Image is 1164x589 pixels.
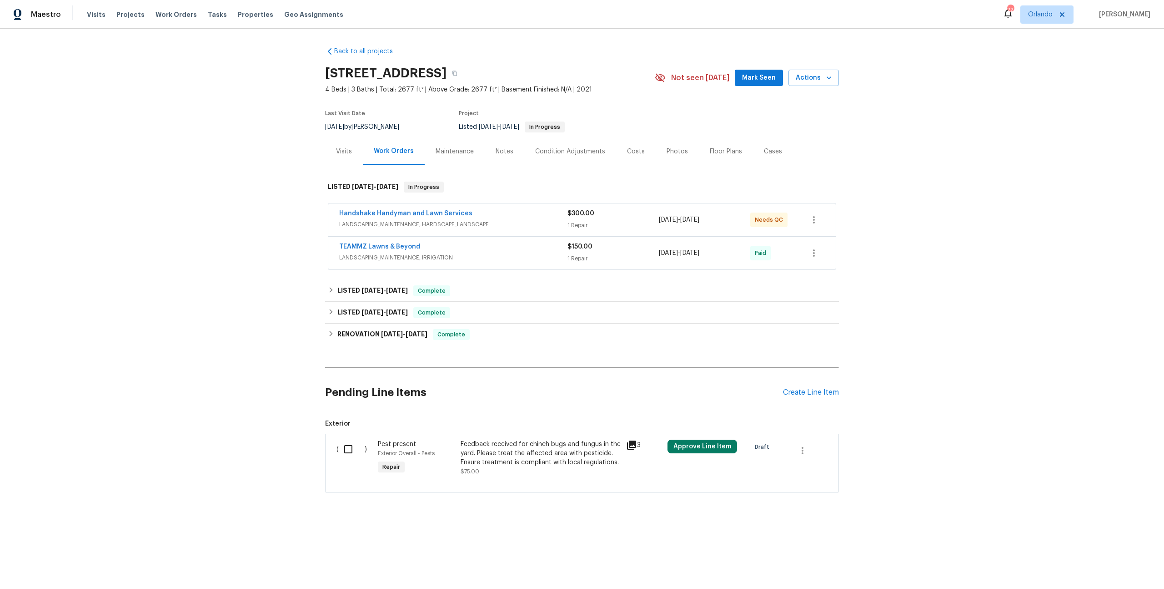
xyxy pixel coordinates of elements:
span: [PERSON_NAME] [1095,10,1150,19]
span: [DATE] [381,331,403,337]
span: Repair [379,462,404,472]
span: - [659,249,699,258]
span: $75.00 [461,469,479,474]
div: Visits [336,147,352,156]
span: [DATE] [386,287,408,294]
h6: LISTED [328,182,398,193]
div: Cases [764,147,782,156]
span: Mark Seen [742,72,776,84]
span: [DATE] [352,183,374,190]
h2: Pending Line Items [325,371,783,414]
span: [DATE] [659,250,678,256]
div: ( ) [334,437,375,479]
div: Work Orders [374,147,414,156]
span: [DATE] [659,217,678,223]
span: [DATE] [500,124,519,130]
h2: [STREET_ADDRESS] [325,69,447,78]
span: - [659,215,699,224]
span: - [352,183,398,190]
span: [DATE] [386,309,408,315]
div: Feedback received for chinch bugs and fungus in the yard. Please treat the affected area with pes... [461,440,621,467]
span: Exterior Overall - Pests [378,451,435,456]
div: Photos [667,147,688,156]
div: Create Line Item [783,388,839,397]
span: [DATE] [680,250,699,256]
h6: LISTED [337,285,408,296]
div: by [PERSON_NAME] [325,122,410,132]
span: - [361,309,408,315]
span: [DATE] [479,124,498,130]
span: - [361,287,408,294]
div: RENOVATION [DATE]-[DATE]Complete [325,324,839,345]
span: [DATE] [361,309,383,315]
h6: RENOVATION [337,329,427,340]
span: $300.00 [567,210,594,217]
a: Back to all projects [325,47,412,56]
span: In Progress [405,183,443,192]
div: Costs [627,147,645,156]
span: Pest present [378,441,416,447]
span: Exterior [325,419,839,428]
span: Needs QC [755,215,787,224]
div: Maintenance [436,147,474,156]
button: Copy Address [447,65,463,81]
span: Maestro [31,10,61,19]
span: [DATE] [361,287,383,294]
div: 22 [1007,5,1013,15]
div: Notes [496,147,513,156]
span: Listed [459,124,565,130]
div: 1 Repair [567,254,659,263]
h6: LISTED [337,307,408,318]
span: [DATE] [406,331,427,337]
span: Actions [796,72,832,84]
span: Project [459,111,479,116]
span: Projects [116,10,145,19]
span: Orlando [1028,10,1053,19]
span: [DATE] [376,183,398,190]
div: LISTED [DATE]-[DATE]Complete [325,280,839,302]
span: Tasks [208,11,227,18]
span: Complete [414,286,449,295]
span: Complete [434,330,469,339]
div: 3 [626,440,662,451]
div: LISTED [DATE]-[DATE]In Progress [325,173,839,202]
span: Properties [238,10,273,19]
span: Geo Assignments [284,10,343,19]
div: 1 Repair [567,221,659,230]
span: - [479,124,519,130]
span: - [381,331,427,337]
span: Visits [87,10,105,19]
span: Paid [755,249,770,258]
button: Actions [788,70,839,86]
div: Floor Plans [710,147,742,156]
span: Work Orders [156,10,197,19]
button: Mark Seen [735,70,783,86]
span: $150.00 [567,244,592,250]
div: Condition Adjustments [535,147,605,156]
span: [DATE] [325,124,344,130]
span: Complete [414,308,449,317]
span: LANDSCAPING_MAINTENANCE, IRRIGATION [339,253,567,262]
span: [DATE] [680,217,699,223]
span: Not seen [DATE] [671,73,729,82]
span: LANDSCAPING_MAINTENANCE, HARDSCAPE_LANDSCAPE [339,220,567,229]
span: Draft [755,442,773,452]
a: Handshake Handyman and Lawn Services [339,210,472,217]
span: Last Visit Date [325,111,365,116]
div: LISTED [DATE]-[DATE]Complete [325,302,839,324]
button: Approve Line Item [667,440,737,453]
span: 4 Beds | 3 Baths | Total: 2677 ft² | Above Grade: 2677 ft² | Basement Finished: N/A | 2021 [325,85,655,94]
span: In Progress [526,124,564,130]
a: TEAMMZ Lawns & Beyond [339,244,420,250]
